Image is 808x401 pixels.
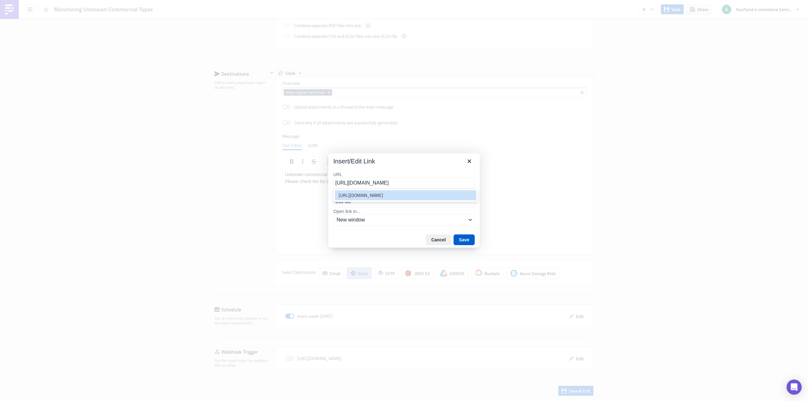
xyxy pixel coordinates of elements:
button: Open link in... [333,214,475,226]
div: Open Intercom Messenger [787,380,802,395]
body: Rich Text Area. Press ALT-0 for help. [3,3,301,15]
label: URL [333,172,475,177]
label: Open link in... [333,209,475,214]
div: [URL][DOMAIN_NAME] [339,192,474,199]
div: https://docs.google.com/spreadsheets/d/1bFawnmeMK9jDNAgprKB8IfcKlguhEl87wgghS_fKBaQ/edit?gid=1642... [335,190,476,200]
button: Save [454,234,475,245]
div: Insert/Edit Link [333,157,375,165]
a: this file [124,9,138,15]
button: Close [464,156,475,167]
p: Please check the list and add the unknown commercial type in . [3,9,301,15]
p: Unknown commercial type detected [3,3,301,8]
span: New window [337,216,466,224]
button: Cancel [426,234,451,245]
